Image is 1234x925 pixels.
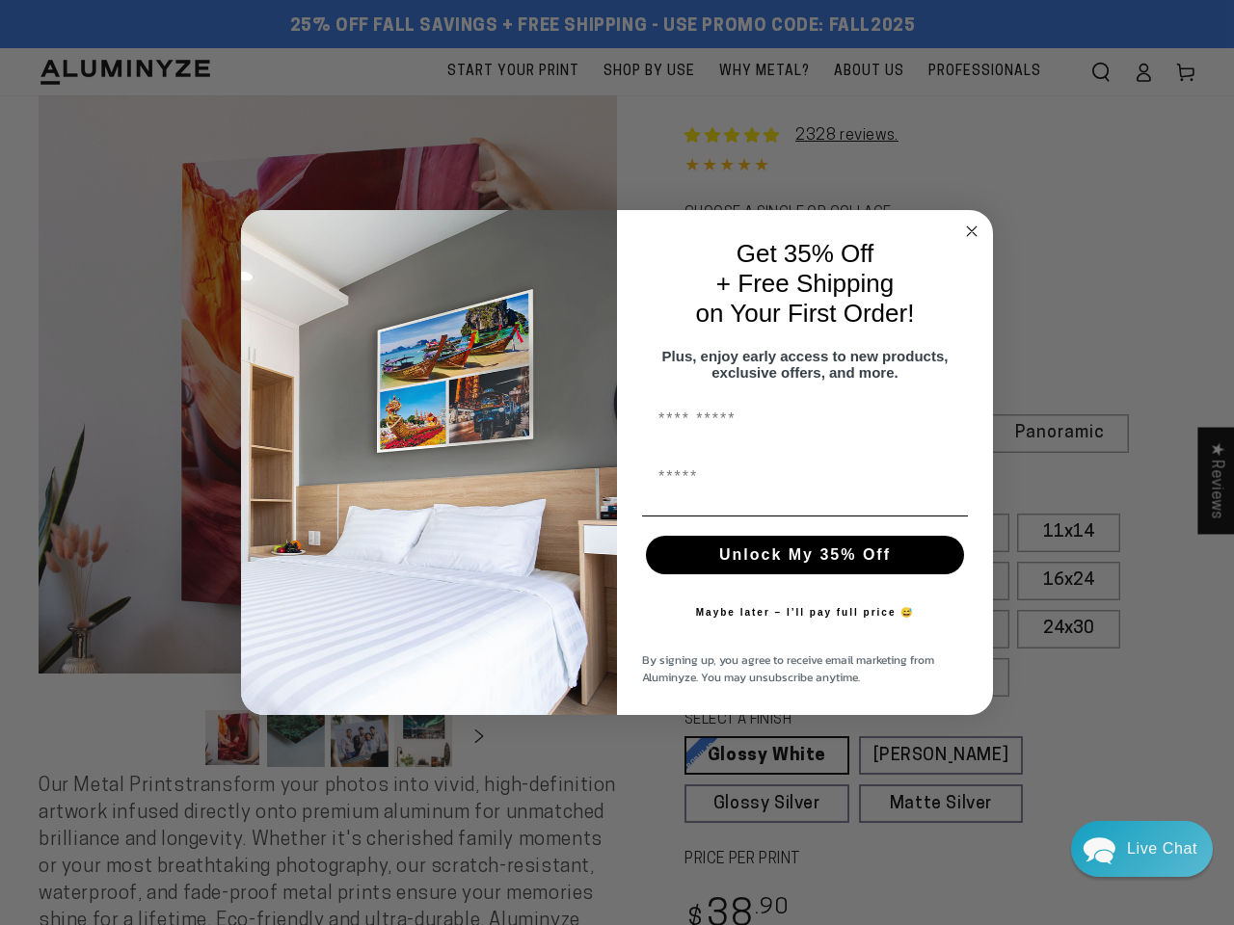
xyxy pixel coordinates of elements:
[1071,821,1213,877] div: Chat widget toggle
[241,210,617,715] img: 728e4f65-7e6c-44e2-b7d1-0292a396982f.jpeg
[642,651,934,686] span: By signing up, you agree to receive email marketing from Aluminyze. You may unsubscribe anytime.
[716,269,894,298] span: + Free Shipping
[960,220,983,243] button: Close dialog
[696,299,915,328] span: on Your First Order!
[642,515,968,516] img: underline
[737,239,874,268] span: Get 35% Off
[662,348,949,381] span: Plus, enjoy early access to new products, exclusive offers, and more.
[686,594,925,632] button: Maybe later – I’ll pay full price 😅
[646,536,964,574] button: Unlock My 35% Off
[1127,821,1197,877] div: Contact Us Directly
